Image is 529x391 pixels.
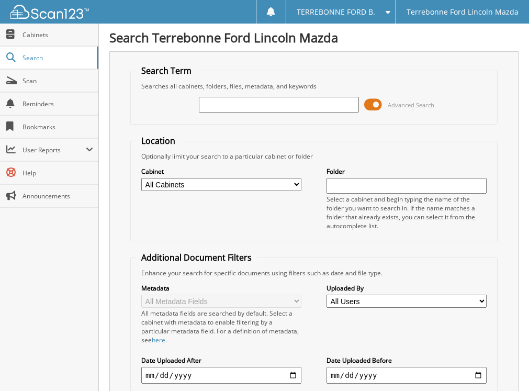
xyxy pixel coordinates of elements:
[22,53,92,62] span: Search
[141,309,301,344] div: All metadata fields are searched by default. Select a cabinet with metadata to enable filtering b...
[136,135,181,147] legend: Location
[22,169,93,177] span: Help
[136,152,492,161] div: Optionally limit your search to a particular cabinet or folder
[109,29,519,46] h1: Search Terrebonne Ford Lincoln Mazda
[141,356,301,365] label: Date Uploaded After
[22,192,93,200] span: Announcements
[136,65,197,76] legend: Search Term
[152,336,165,344] a: here
[141,284,301,293] label: Metadata
[22,99,93,108] span: Reminders
[327,167,487,176] label: Folder
[477,341,529,391] iframe: Chat Widget
[141,367,301,384] input: start
[297,9,375,15] span: TERREBONNE FORD B.
[22,76,93,85] span: Scan
[327,356,487,365] label: Date Uploaded Before
[141,167,301,176] label: Cabinet
[22,146,86,154] span: User Reports
[10,5,89,19] img: scan123-logo-white.svg
[22,30,93,39] span: Cabinets
[136,269,492,277] div: Enhance your search for specific documents using filters such as date and file type.
[327,195,487,230] div: Select a cabinet and begin typing the name of the folder you want to search in. If the name match...
[22,122,93,131] span: Bookmarks
[327,367,487,384] input: end
[136,82,492,91] div: Searches all cabinets, folders, files, metadata, and keywords
[136,252,257,263] legend: Additional Document Filters
[327,284,487,293] label: Uploaded By
[388,101,434,109] span: Advanced Search
[407,9,519,15] span: Terrebonne Ford Lincoln Mazda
